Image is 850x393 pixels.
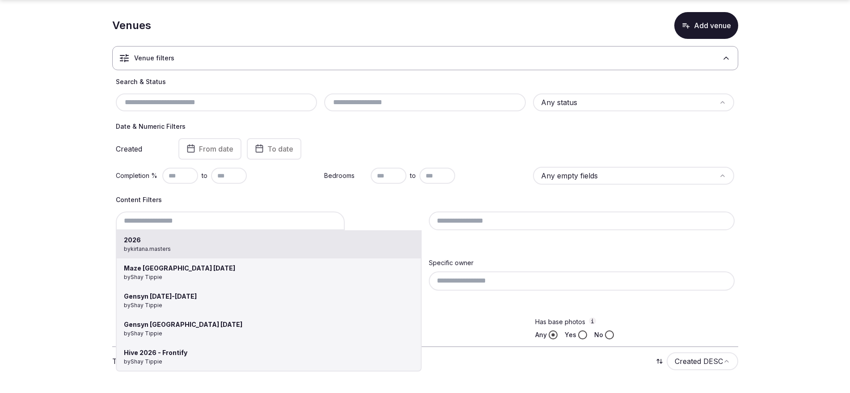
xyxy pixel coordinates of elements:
[124,321,242,328] strong: Gensyn [GEOGRAPHIC_DATA] [DATE]
[124,236,141,244] strong: 2026
[124,292,197,300] strong: Gensyn [DATE]-[DATE]
[124,245,414,253] span: by kirtana.masters
[124,349,187,356] strong: Hive 2026 - Frontify
[124,264,235,272] strong: Maze [GEOGRAPHIC_DATA] [DATE]
[124,302,414,309] span: by Shay Tippie
[124,358,414,366] span: by Shay Tippie
[124,274,414,281] span: by Shay Tippie
[124,330,414,338] span: by Shay Tippie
